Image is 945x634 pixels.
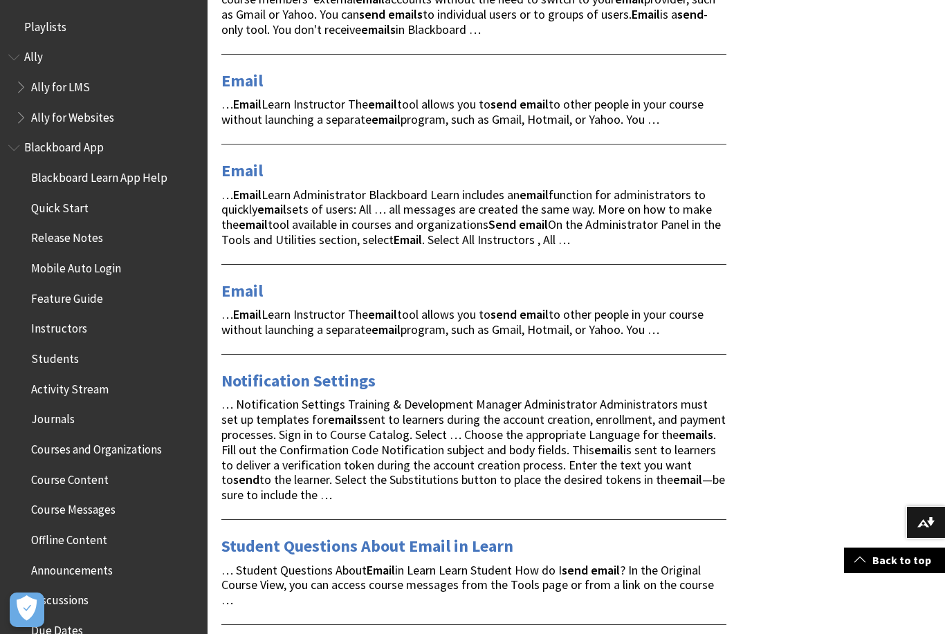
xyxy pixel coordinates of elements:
strong: email [520,187,549,203]
span: Instructors [31,317,87,336]
span: Blackboard Learn App Help [31,166,167,185]
strong: Email [632,6,660,22]
strong: email [239,216,268,232]
span: Feature Guide [31,287,103,306]
nav: Book outline for Anthology Ally Help [8,46,199,129]
strong: email [368,96,397,112]
span: … Learn Administrator Blackboard Learn includes an function for administrators to quickly sets of... [221,187,721,248]
span: Journals [31,408,75,427]
strong: email [520,96,549,112]
strong: email [519,216,548,232]
a: Notification Settings [221,370,376,392]
span: Blackboard App [24,136,104,155]
strong: send [677,6,704,22]
strong: email [591,562,620,578]
span: Playlists [24,15,66,34]
span: Announcements [31,559,113,577]
strong: send [562,562,588,578]
strong: Email [233,306,262,322]
a: Back to top [844,548,945,573]
strong: emails [388,6,423,22]
strong: emails [679,427,713,442]
strong: Send [488,216,516,232]
strong: send [490,96,517,112]
span: Mobile Auto Login [31,257,121,275]
span: Courses and Organizations [31,438,162,456]
a: Student Questions About Email in Learn [221,535,513,557]
span: … Student Questions About in Learn Learn Student How do I ? In the Original Course View, you can ... [221,562,714,608]
strong: Email [367,562,395,578]
strong: email [371,111,401,127]
span: Ally for LMS [31,75,90,94]
span: Ally [24,46,43,64]
nav: Book outline for Playlists [8,15,199,39]
span: Quick Start [31,196,89,215]
span: Discussions [31,588,89,607]
span: Release Notes [31,227,103,245]
strong: Email [394,232,422,248]
strong: email [520,306,549,322]
span: Activity Stream [31,377,109,396]
strong: Email [233,96,262,112]
strong: emails [328,411,363,427]
span: Students [31,347,79,366]
a: Email [221,160,263,182]
strong: email [594,442,623,458]
strong: send [490,306,517,322]
strong: Email [233,187,262,203]
strong: send [359,6,385,22]
span: Ally for Websites [31,106,114,124]
strong: send [233,472,259,487]
span: Course Messages [31,498,116,517]
span: Course Content [31,468,109,487]
span: … Learn Instructor The tool allows you to to other people in your course without launching a sepa... [221,96,704,127]
span: … Notification Settings Training & Development Manager Administrator Administrators must set up t... [221,396,726,503]
button: Open Preferences [10,593,44,627]
strong: email [368,306,397,322]
strong: email [257,201,286,217]
span: … Learn Instructor The tool allows you to to other people in your course without launching a sepa... [221,306,704,337]
strong: emails [361,21,396,37]
a: Email [221,280,263,302]
span: Offline Content [31,528,107,547]
strong: email [371,321,401,337]
a: Email [221,70,263,92]
strong: email [673,472,702,487]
